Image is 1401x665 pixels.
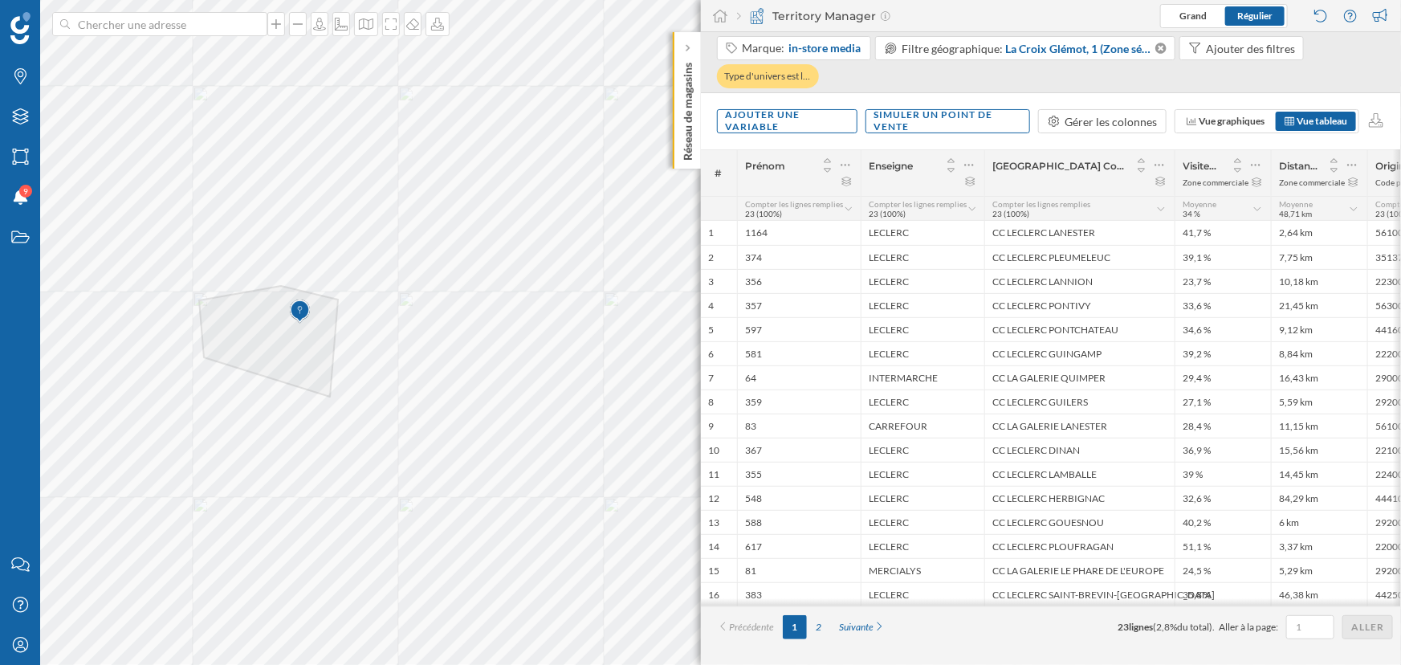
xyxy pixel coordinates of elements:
div: CC LECLERC DINAN [984,438,1175,462]
div: Type d'univers est l… [717,64,819,88]
div: 12 [709,492,720,505]
div: 41,7 % [1175,221,1271,245]
span: Grand [1179,10,1207,22]
div: 27,1 % [1175,390,1271,414]
div: 33,6 % [1175,293,1271,317]
div: 5,29 km [1271,558,1367,582]
img: Marker [290,296,310,328]
div: CC LECLERC HERBIGNAC [984,486,1175,510]
div: Zone commerciale [1183,177,1249,188]
div: CC LECLERC PONTCHATEAU [984,317,1175,341]
div: 64 [737,365,861,390]
div: 21,45 km [1271,293,1367,317]
div: LECLERC [861,221,984,245]
div: CC LECLERC GOUESNOU [984,510,1175,534]
div: LECLERC [861,293,984,317]
span: 23 (100%) [870,209,906,218]
div: 3 [709,275,715,288]
div: 15 [709,565,720,577]
div: 6 km [1271,510,1367,534]
div: CC LA GALERIE LE PHARE DE L'EUROPE [984,558,1175,582]
div: LECLERC [861,438,984,462]
span: Aller à la page: [1219,620,1278,634]
div: Ajouter une variable [718,104,857,140]
span: Compter les lignes remplies [746,199,844,209]
div: 8,84 km [1271,341,1367,365]
div: 15,56 km [1271,438,1367,462]
span: Assistance [26,11,104,26]
div: 16 [709,589,720,602]
div: 39 % [1175,462,1271,486]
span: Compter les lignes remplies [870,199,967,209]
div: LECLERC [861,462,984,486]
span: Filtre géographique: [902,42,1004,55]
div: Marque: [742,40,862,56]
span: 48,71 km [1280,209,1313,218]
div: 3,37 km [1271,534,1367,558]
div: 34,6 % [1175,317,1271,341]
span: Vue tableau [1297,115,1348,127]
p: Réseau de magasins [679,56,695,161]
span: lignes [1129,621,1153,633]
div: 5 [709,324,715,337]
div: LECLERC [861,269,984,293]
div: CARREFOUR [861,414,984,438]
div: 36,9 % [1175,438,1271,462]
div: 39,2 % [1175,341,1271,365]
div: 588 [737,510,861,534]
div: Zone commerciale [1280,177,1346,188]
span: Enseigne [870,160,914,172]
div: 5,59 km [1271,390,1367,414]
div: INTERMARCHE [861,365,984,390]
span: Distance moyenne depuis le domicile des visiteurs ([DATE] à [DATE]) [1280,160,1319,172]
div: 367 [737,438,861,462]
img: Logo Geoblink [10,12,31,44]
div: 548 [737,486,861,510]
span: 23 [1118,621,1129,633]
div: Ajouter des filtres [1206,40,1295,57]
div: 7,75 km [1271,245,1367,269]
div: 8 [709,396,715,409]
div: CC LECLERC PONTIVY [984,293,1175,317]
div: LECLERC [861,341,984,365]
div: Simuler un point de vente [866,104,1029,140]
span: La Croix Glémot, 1 (Zone sélectionnée) [1006,40,1153,57]
div: CC LA GALERIE LANESTER [984,414,1175,438]
div: CC LECLERC LANESTER [984,221,1175,245]
input: 1 [1291,619,1330,635]
div: 2,64 km [1271,221,1367,245]
div: 11,15 km [1271,414,1367,438]
span: Visiteurs récurrents ([DATE] à [DATE]) [1183,160,1223,172]
span: 9 [23,183,28,199]
div: 355 [737,462,861,486]
div: 10,18 km [1271,269,1367,293]
div: 356 [737,269,861,293]
div: 16,43 km [1271,365,1367,390]
div: 357 [737,293,861,317]
div: 9 [709,420,715,433]
span: Prénom [746,160,786,172]
div: 359 [737,390,861,414]
div: 29,4 % [1175,365,1271,390]
div: 581 [737,341,861,365]
div: 84,29 km [1271,486,1367,510]
span: 23 (100%) [993,209,1030,218]
div: 14,45 km [1271,462,1367,486]
div: 10 [709,444,720,457]
div: 9,12 km [1271,317,1367,341]
div: 83 [737,414,861,438]
div: 46,38 km [1271,582,1367,606]
div: 597 [737,317,861,341]
div: LECLERC [861,582,984,606]
div: 51,1 % [1175,534,1271,558]
div: LECLERC [861,510,984,534]
span: 2,8% [1156,621,1177,633]
div: CC LECLERC LAMBALLE [984,462,1175,486]
div: Gérer les colonnes [1065,113,1158,130]
div: CC LECLERC PLEUMELEUC [984,245,1175,269]
div: 14 [709,541,720,553]
span: Régulier [1237,10,1273,22]
div: 374 [737,245,861,269]
span: du total). [1177,621,1215,633]
div: 13 [709,516,720,529]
